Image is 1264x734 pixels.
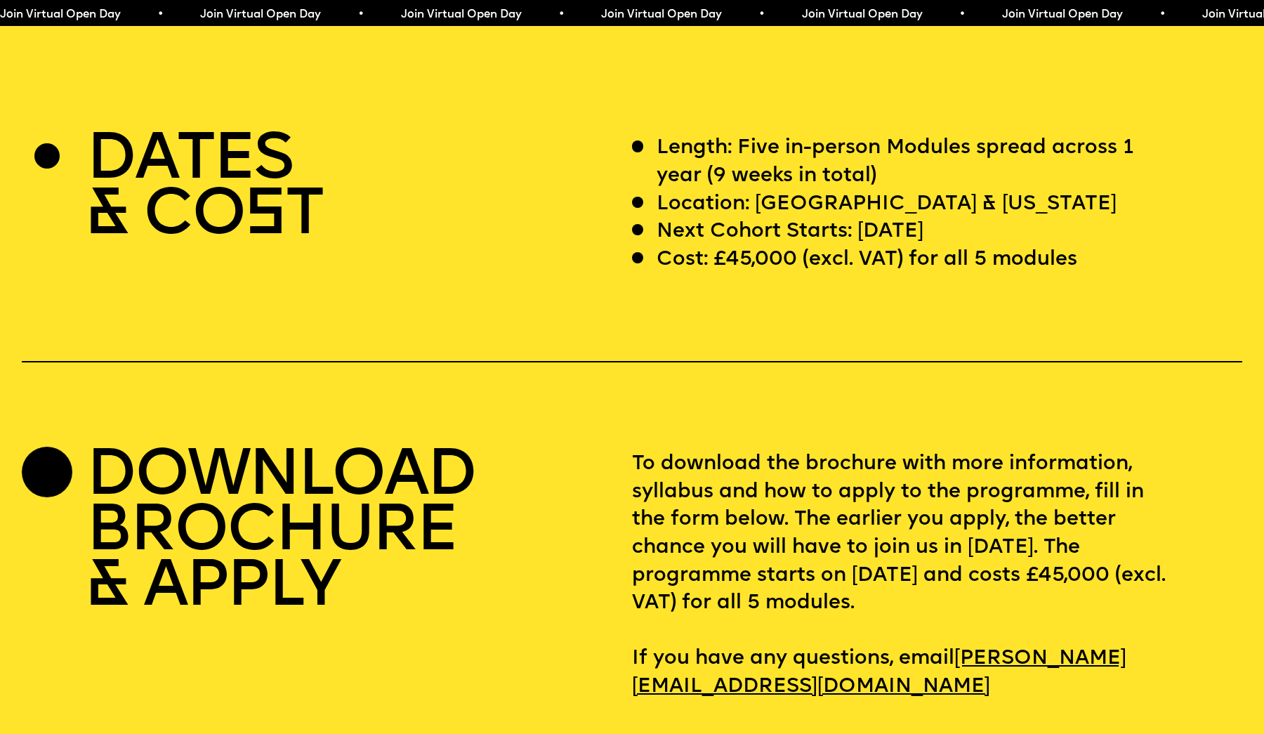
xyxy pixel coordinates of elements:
[558,9,565,20] span: •
[657,134,1166,190] p: Length: Five in-person Modules spread across 1 year (9 weeks in total)
[244,185,284,249] span: S
[657,246,1077,274] p: Cost: £45,000 (excl. VAT) for all 5 modules
[959,9,966,20] span: •
[657,218,923,246] p: Next Cohort Starts: [DATE]
[657,190,1117,218] p: Location: [GEOGRAPHIC_DATA] & [US_STATE]
[1159,9,1166,20] span: •
[86,450,475,616] h2: DOWNLOAD BROCHURE & APPLY
[357,9,364,20] span: •
[157,9,164,20] span: •
[758,9,765,20] span: •
[632,450,1242,700] p: To download the brochure with more information, syllabus and how to apply to the programme, fill ...
[86,134,322,245] h2: DATES & CO T
[632,640,1126,706] a: [PERSON_NAME][EMAIL_ADDRESS][DOMAIN_NAME]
